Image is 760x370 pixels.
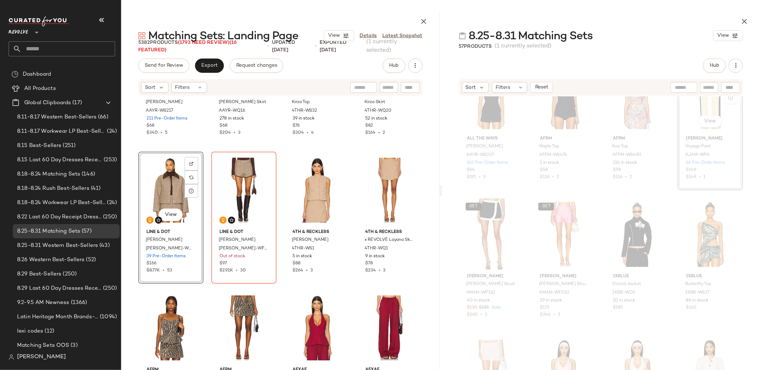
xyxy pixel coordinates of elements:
span: View [328,33,340,39]
img: svg%3e [189,162,193,166]
span: Filters [496,84,510,91]
span: All Products [24,85,56,93]
span: x REVOLVE Layana Skirt [365,237,413,243]
span: ALL THE WAYS [467,136,516,142]
span: 57 [459,44,464,49]
span: (253) [102,156,117,164]
span: $191 [467,175,476,179]
span: 3 [238,131,241,135]
span: AMAN-WF230 [539,290,569,296]
span: 40 in stock [467,298,490,304]
span: Dashboard [23,70,51,78]
span: [PERSON_NAME] [146,99,182,106]
img: AMAN-WF230_V1.jpg [534,198,594,270]
span: Hub [709,63,719,69]
span: 8.25-8.31 Matching Sets [17,227,80,235]
span: [PERSON_NAME] [540,273,589,280]
span: 3 [383,268,386,273]
span: [PERSON_NAME]-WO128 [146,245,195,252]
span: [PERSON_NAME]-WF44 [219,245,268,252]
img: LEAX-WO128_V1.jpg [141,154,201,226]
span: Matching Sets OOS [17,341,69,350]
span: 8.11-8.17 Western Best-Sellers [17,113,97,121]
img: svg%3e [459,32,466,39]
img: 4THR-WQ1_V1.jpg [360,154,420,226]
span: (52) [85,256,96,264]
span: (1366) [69,299,87,307]
p: Exported [DATE] [320,39,363,54]
span: $58 [613,167,621,173]
span: • [303,268,310,273]
span: View [704,118,716,124]
span: $82 [365,123,373,129]
span: $88 [293,260,300,267]
span: $160 [686,305,697,311]
span: • [622,175,630,179]
span: 4th & Reckless [293,229,341,235]
span: 211 Pre-Order Items [146,116,187,122]
span: 3 [484,175,486,179]
span: Revolve [9,24,28,37]
span: View [717,33,729,39]
img: AFFM-WQ95_V1.jpg [214,292,274,364]
span: AFFM-WS476 [539,152,567,158]
span: $2.91K [219,268,233,273]
span: AFRM [613,136,662,142]
span: Butterfly Top [685,281,711,288]
span: (251) [61,142,76,150]
span: [PERSON_NAME] Skirt [219,99,266,106]
span: [PERSON_NAME] Skort [466,281,515,288]
span: • [478,313,485,317]
span: AFFM-WS490 [612,152,641,158]
span: 30 [240,268,246,273]
img: 1XBR-WS37_V1.jpg [680,198,740,270]
span: (66) [97,113,108,121]
span: • [551,313,558,317]
span: Filters [175,84,190,91]
span: (3) [69,341,77,350]
span: AAYR-WS237 [466,152,494,158]
span: 39 in stock [293,116,315,122]
img: AEXR-WP16_V1.jpg [360,292,420,364]
span: 8.18-8.24 Matching Sets [17,170,80,178]
span: • [376,268,383,273]
span: 114 in stock [613,160,637,166]
span: $185 [613,305,623,311]
span: $164 [365,131,376,135]
span: (1 currently selected) [366,38,422,55]
span: Orchid Jacket [612,281,641,288]
a: Details [360,32,377,40]
span: (1094) [98,313,117,321]
span: Out of stock [219,253,245,260]
span: $97 [219,260,227,267]
img: svg%3e [189,175,193,179]
span: $204 [219,131,231,135]
span: (17) [71,99,82,107]
img: AFFM-WS474_V1.jpg [141,292,201,364]
img: svg%3e [11,71,19,78]
span: (12) [43,327,54,335]
span: 2 [558,313,560,317]
span: [PERSON_NAME] [466,143,503,150]
span: $234 [365,268,376,273]
span: 5 in stock [293,253,312,260]
span: Latin Heritage Month Brands- DO NOT DELETE [17,313,98,321]
span: 29 in stock [540,298,562,304]
span: (41) [89,184,101,193]
span: AMAN-WF162 [466,290,496,296]
span: [PERSON_NAME] Shorts [539,281,588,288]
span: Export [201,63,218,69]
span: $185 [479,305,489,311]
button: View [159,208,183,221]
span: $68 [146,123,154,129]
img: svg%3e [9,354,14,360]
span: Kirza Skirt [365,99,385,106]
span: Voyage Pant [685,143,711,150]
button: View [713,30,743,41]
span: $116 [613,175,622,179]
img: AEXR-WS41_V1.jpg [287,292,347,364]
button: Reset [530,82,553,93]
span: 4th & Reckless [365,229,414,235]
span: Send for Review [144,63,183,69]
span: $76 [293,123,300,129]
